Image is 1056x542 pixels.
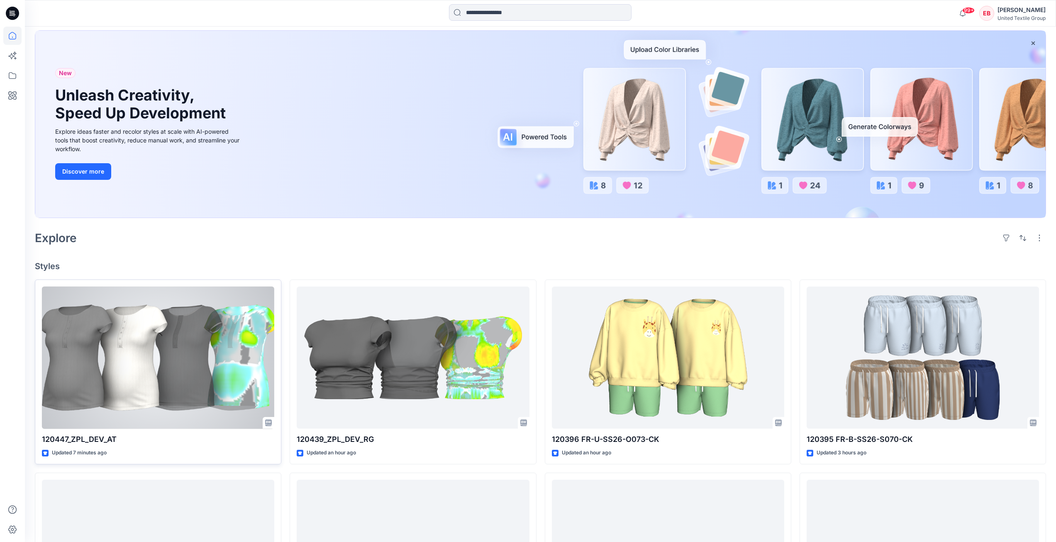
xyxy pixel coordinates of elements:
[962,7,975,14] span: 99+
[807,434,1039,445] p: 120395 FR-B-SS26-S070-CK
[807,287,1039,429] a: 120395 FR-B-SS26-S070-CK
[35,261,1046,271] h4: Styles
[552,434,784,445] p: 120396 FR-U-SS26-O073-CK
[562,449,611,457] p: Updated an hour ago
[55,86,229,122] h1: Unleash Creativity, Speed Up Development
[52,449,107,457] p: Updated 7 minutes ago
[42,434,274,445] p: 120447_ZPL_DEV_AT
[59,68,72,78] span: New
[297,434,529,445] p: 120439_ZPL_DEV_RG
[55,163,111,180] button: Discover more
[55,163,242,180] a: Discover more
[552,287,784,429] a: 120396 FR-U-SS26-O073-CK
[55,127,242,153] div: Explore ideas faster and recolor styles at scale with AI-powered tools that boost creativity, red...
[817,449,866,457] p: Updated 3 hours ago
[307,449,356,457] p: Updated an hour ago
[35,231,77,245] h2: Explore
[997,15,1046,21] div: United Textile Group
[297,287,529,429] a: 120439_ZPL_DEV_RG
[979,6,994,21] div: EB
[997,5,1046,15] div: [PERSON_NAME]
[42,287,274,429] a: 120447_ZPL_DEV_AT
